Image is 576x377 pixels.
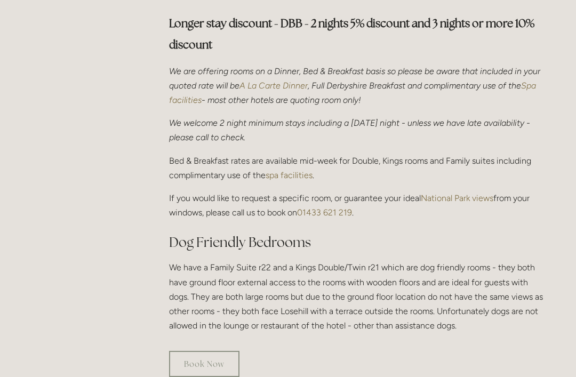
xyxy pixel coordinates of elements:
a: A La Carte Dinner [239,81,308,91]
em: We are offering rooms on a Dinner, Bed & Breakfast basis so please be aware that included in your... [169,66,542,91]
em: , Full Derbyshire Breakfast and complimentary use of the [308,81,521,91]
a: spa facilities [266,170,313,180]
h2: Dog Friendly Bedrooms [169,233,543,252]
a: Book Now [169,351,239,377]
strong: Longer stay discount - DBB - 2 nights 5% discount and 3 nights or more 10% discount [169,16,537,52]
em: - most other hotels are quoting room only! [202,95,361,105]
p: Bed & Breakfast rates are available mid-week for Double, Kings rooms and Family suites including ... [169,154,543,182]
p: We have a Family Suite r22 and a Kings Double/Twin r21 which are dog friendly rooms - they both h... [169,260,543,333]
p: If you would like to request a specific room, or guarantee your ideal from your windows, please c... [169,191,543,220]
em: We welcome 2 night minimum stays including a [DATE] night - unless we have late availability - pl... [169,118,532,142]
a: 01433 621 219 [297,207,352,218]
a: National Park views [421,193,493,203]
